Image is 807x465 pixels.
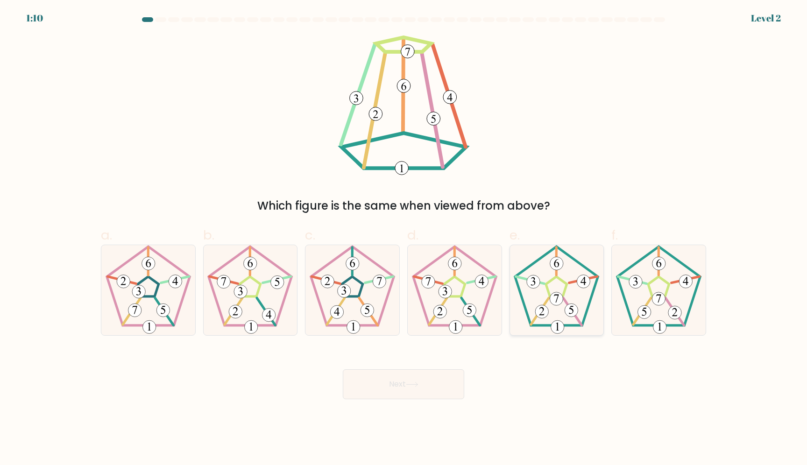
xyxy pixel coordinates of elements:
button: Next [343,369,464,399]
span: f. [611,226,618,244]
div: 1:10 [26,11,43,25]
span: b. [203,226,214,244]
span: a. [101,226,112,244]
span: e. [510,226,520,244]
span: d. [407,226,418,244]
div: Level 2 [751,11,781,25]
span: c. [305,226,315,244]
div: Which figure is the same when viewed from above? [106,197,701,214]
